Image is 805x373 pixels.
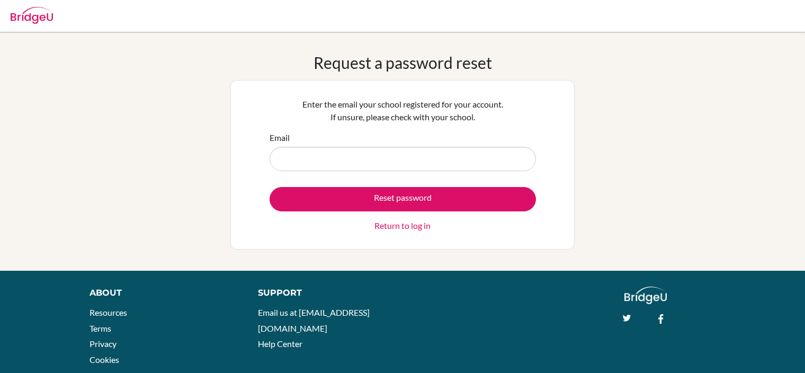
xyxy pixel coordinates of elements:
a: Terms [90,323,111,333]
a: Cookies [90,354,119,365]
div: Support [258,287,391,299]
a: Privacy [90,339,117,349]
div: About [90,287,234,299]
a: Return to log in [374,219,431,232]
h1: Request a password reset [314,53,492,72]
a: Email us at [EMAIL_ADDRESS][DOMAIN_NAME] [258,307,370,333]
img: Bridge-U [11,7,53,24]
a: Help Center [258,339,302,349]
button: Reset password [270,187,536,211]
label: Email [270,131,290,144]
a: Resources [90,307,127,317]
p: Enter the email your school registered for your account. If unsure, please check with your school. [270,98,536,123]
img: logo_white@2x-f4f0deed5e89b7ecb1c2cc34c3e3d731f90f0f143d5ea2071677605dd97b5244.png [624,287,667,304]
